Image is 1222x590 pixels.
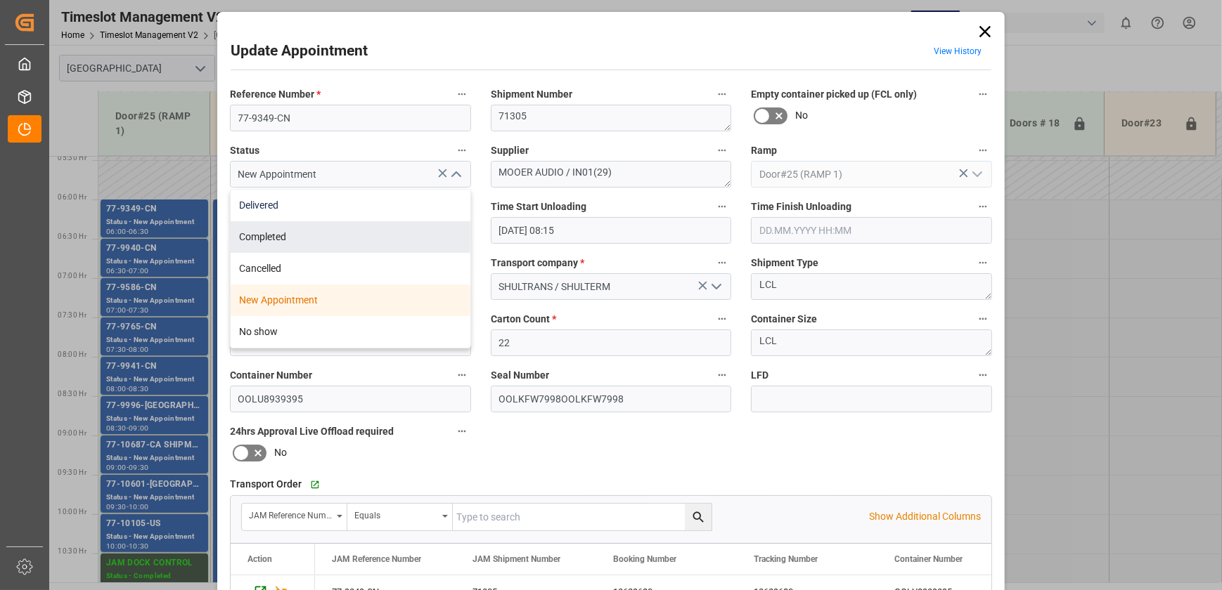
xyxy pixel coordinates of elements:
span: Container Size [751,312,817,327]
button: Time Start Unloading [713,197,731,216]
span: Transport company [491,256,584,270]
button: search button [685,504,712,530]
span: Status [230,143,259,158]
span: Seal Number [491,368,549,383]
span: Container Number [894,554,963,564]
span: Supplier [491,143,529,158]
span: Carton Count [491,312,556,327]
span: JAM Reference Number [332,554,421,564]
div: New Appointment [231,284,470,316]
button: Container Size [974,310,992,328]
span: Tracking Number [754,554,818,564]
div: Completed [231,221,470,253]
button: close menu [444,164,465,185]
span: Ramp [751,143,777,158]
button: Empty container picked up (FCL only) [974,85,992,103]
div: Equals [354,506,437,522]
a: View History [934,46,982,56]
textarea: MOOER AUDIO / IN01(29) [491,161,732,188]
input: DD.MM.YYYY HH:MM [751,217,992,244]
span: Time Finish Unloading [751,199,851,214]
span: Container Number [230,368,312,383]
button: LFD [974,366,992,384]
button: Supplier [713,141,731,159]
span: Shipment Type [751,256,818,270]
input: Type to search [453,504,712,530]
button: Time Finish Unloading [974,197,992,216]
span: Transport Order [230,477,302,492]
textarea: 71305 [491,105,732,131]
div: Cancelled [231,253,470,284]
button: Status [453,141,471,159]
div: Delivered [231,190,470,221]
h2: Update Appointment [231,40,368,63]
textarea: LCL [751,273,992,300]
span: No [274,445,287,460]
button: 24hrs Approval Live Offload required [453,422,471,440]
button: Shipment Number [713,85,731,103]
span: Reference Number [230,87,321,102]
button: Shipment Type [974,254,992,272]
span: 24hrs Approval Live Offload required [230,424,394,439]
span: Shipment Number [491,87,572,102]
p: Show Additional Columns [869,509,981,524]
div: Action [247,554,272,564]
button: Container Number [453,366,471,384]
button: Transport company * [713,254,731,272]
button: open menu [705,276,726,298]
button: Seal Number [713,366,731,384]
span: Booking Number [613,554,676,564]
span: LFD [751,368,768,383]
textarea: LCL [751,329,992,356]
span: JAM Shipment Number [472,554,560,564]
input: Type to search/select [751,161,992,188]
button: open menu [242,504,347,530]
span: No [795,108,808,123]
input: DD.MM.YYYY HH:MM [491,217,732,244]
input: Type to search/select [230,161,471,188]
button: Ramp [974,141,992,159]
span: Time Start Unloading [491,199,586,214]
button: Reference Number * [453,85,471,103]
button: open menu [347,504,453,530]
span: Empty container picked up (FCL only) [751,87,917,102]
div: JAM Reference Number [249,506,332,522]
button: open menu [965,164,986,185]
div: No show [231,316,470,348]
button: Carton Count * [713,310,731,328]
